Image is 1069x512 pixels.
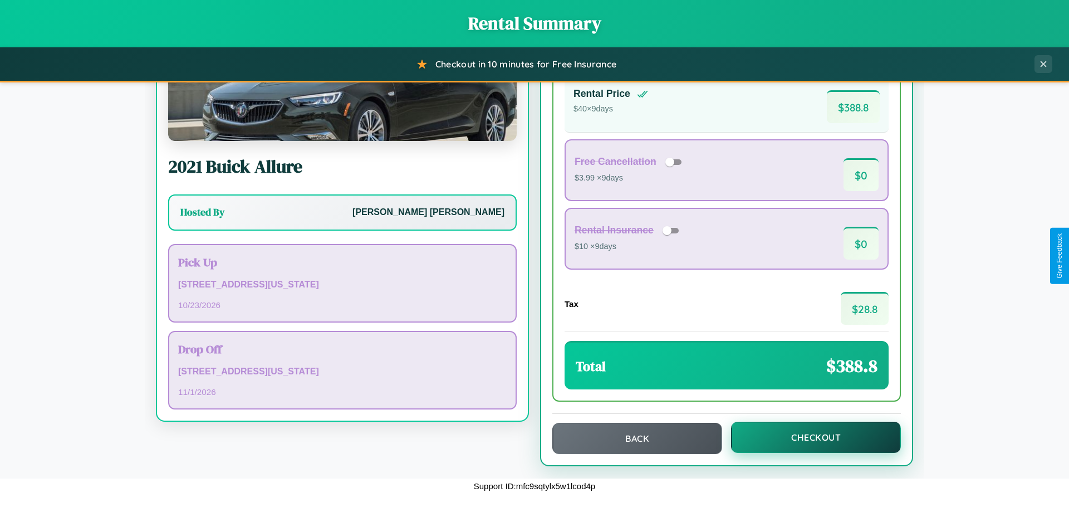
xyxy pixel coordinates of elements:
p: $10 × 9 days [575,240,683,254]
h3: Hosted By [180,206,224,219]
button: Back [552,423,722,454]
h3: Drop Off [178,341,507,357]
span: $ 388.8 [826,354,877,378]
span: $ 0 [844,227,879,260]
h3: Total [576,357,606,376]
img: Buick Allure [168,30,517,141]
p: [STREET_ADDRESS][US_STATE] [178,364,507,380]
h4: Rental Price [573,88,630,100]
p: 10 / 23 / 2026 [178,298,507,313]
div: Give Feedback [1056,233,1063,279]
p: $ 40 × 9 days [573,102,648,116]
h4: Tax [565,299,578,309]
h4: Free Cancellation [575,156,656,168]
p: Support ID: mfc9sqtylx5w1lcod4p [474,479,595,494]
span: $ 388.8 [827,90,880,123]
h3: Pick Up [178,254,507,270]
p: [STREET_ADDRESS][US_STATE] [178,277,507,293]
p: 11 / 1 / 2026 [178,384,507,399]
span: $ 28.8 [841,292,889,325]
button: Checkout [731,422,901,453]
h1: Rental Summary [11,11,1058,36]
span: Checkout in 10 minutes for Free Insurance [435,58,616,70]
h2: 2021 Buick Allure [168,154,517,179]
h4: Rental Insurance [575,225,654,236]
span: $ 0 [844,158,879,191]
p: [PERSON_NAME] [PERSON_NAME] [352,204,504,221]
p: $3.99 × 9 days [575,171,685,186]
